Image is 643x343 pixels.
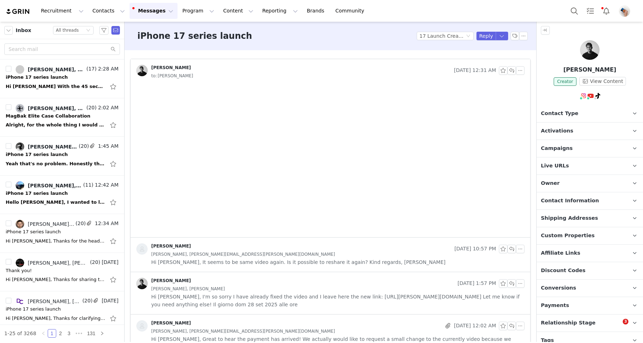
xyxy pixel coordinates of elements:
[580,40,600,60] img: Mattia SirBean
[6,306,61,313] div: iPhone 17 series launch
[16,142,24,151] img: 415cca02-40c6-443b-99a6-a76d60b89b55.jpg
[258,3,302,19] button: Reporting
[302,3,331,19] a: Brands
[57,329,64,337] a: 2
[137,30,252,42] h3: iPhone 17 series launch
[136,243,148,255] img: placeholder-contacts.jpeg
[6,267,32,274] div: Thank you!
[151,293,525,308] span: Hi [PERSON_NAME], I'm so sorry I have already fixed the video and I leave here the new link: [URL...
[16,104,24,113] img: f42e7d5a-cce8-4ca3-a8aa-1cebc4ed7719.jpg
[86,28,90,33] i: icon: down
[37,3,88,19] button: Recruitment
[6,199,105,206] div: Hello Nadia, I wanted to let you know that I filled out my proposal on the Elite case. Looking fo...
[331,3,372,19] a: Community
[28,221,74,227] div: [PERSON_NAME], [PERSON_NAME]
[16,142,77,151] a: [PERSON_NAME], [PERSON_NAME], [PERSON_NAME]
[420,32,465,40] div: 17 Launch Creator Email Blast
[6,315,105,322] div: Hi Adrian, Thanks for clarifying and yes we are confirmed. I have marked your publishing date for...
[131,272,530,314] div: [PERSON_NAME] [DATE] 1:57 PM[PERSON_NAME], [PERSON_NAME] Hi [PERSON_NAME], I'm so sorry I have al...
[4,43,120,55] input: Search mail
[48,329,56,337] a: 1
[151,327,335,335] span: [PERSON_NAME], [PERSON_NAME][EMAIL_ADDRESS][PERSON_NAME][DOMAIN_NAME]
[541,145,573,152] span: Campaigns
[82,181,94,189] span: (11)
[41,331,46,336] i: icon: left
[56,329,65,338] li: 2
[6,121,105,129] div: Alright, for the whole thing I would charge 200€, so 80€ for the initial animation basically reve...
[16,259,24,267] img: 9c7c4ac3-173c-47f7-be07-8f47ca546ad3.jpg
[100,331,104,336] i: icon: right
[554,77,577,86] span: Creator
[6,113,90,120] div: MagBak Elite Case Collaboration
[136,278,148,289] img: 28180628-e64e-4c09-bf42-e8df43cd4008.jpg
[541,319,596,327] span: Relationship Stage
[136,278,191,289] a: [PERSON_NAME]
[458,279,496,288] span: [DATE] 1:57 PM
[111,26,120,35] span: Send Email
[6,190,68,197] div: iPhone 17 series launch
[541,214,598,222] span: Shipping Addresses
[74,220,86,227] span: (20)
[98,329,106,338] li: Next Page
[16,297,81,306] a: [PERSON_NAME], [PERSON_NAME]
[476,32,496,40] button: Reply
[151,243,191,249] div: [PERSON_NAME]
[131,238,530,272] div: [PERSON_NAME] [DATE] 10:57 PM[PERSON_NAME], [PERSON_NAME][EMAIL_ADDRESS][PERSON_NAME][DOMAIN_NAME...
[39,329,48,338] li: Previous Page
[541,110,578,118] span: Contact Type
[4,329,36,338] li: 1-25 of 3268
[541,127,573,135] span: Activations
[454,66,496,75] span: [DATE] 12:31 AM
[599,3,614,19] button: Notifications
[16,181,82,190] a: [PERSON_NAME], [PERSON_NAME] EV
[28,298,81,304] div: [PERSON_NAME], [PERSON_NAME]
[6,8,31,15] img: grin logo
[136,65,191,76] a: [PERSON_NAME]
[56,26,79,34] div: All threads
[131,59,530,85] div: [PERSON_NAME] [DATE] 12:31 AMto:[PERSON_NAME]
[151,250,335,258] span: [PERSON_NAME], [PERSON_NAME][EMAIL_ADDRESS][PERSON_NAME][DOMAIN_NAME]
[16,181,24,190] img: d6c11259-0e03-4de1-8012-ea63110eada7.jpg
[615,5,637,17] button: Profile
[541,180,560,187] span: Owner
[16,27,31,34] span: Inbox
[81,297,93,305] span: (20)
[16,259,89,267] a: [PERSON_NAME], [PERSON_NAME] Now Teslafy
[111,47,116,52] i: icon: search
[566,3,582,19] button: Search
[130,3,178,19] button: Messages
[16,220,24,228] img: 694e9575-75e8-486d-9782-f63b91c0b315.jpg
[85,329,97,337] a: 131
[73,329,85,338] span: •••
[623,319,628,324] span: 3
[537,66,643,74] p: [PERSON_NAME]
[6,160,105,167] div: Yeah that's no problem. Honestly the earlier the better for me but I'll post it whenever you'd li...
[88,3,129,19] button: Contacts
[151,65,191,71] div: [PERSON_NAME]
[541,249,580,257] span: Affiliate Links
[28,144,77,150] div: [PERSON_NAME], [PERSON_NAME], [PERSON_NAME]
[6,151,68,158] div: iPhone 17 series launch
[16,220,74,228] a: [PERSON_NAME], [PERSON_NAME]
[6,74,68,81] div: iPhone 17 series launch
[73,329,85,338] li: Next 3 Pages
[16,297,24,306] img: b5977884-82e3-475b-8767-4fcd14668e4a.jpg
[151,258,446,266] span: Hi [PERSON_NAME], It seems to be same video again. Is it possible to reshare it again? Kind regar...
[619,5,630,17] img: 7a043e49-c13d-400d-ac6c-68a8aea09f5f.jpg
[541,284,576,292] span: Conversions
[608,319,625,336] iframe: Intercom live chat
[541,232,595,240] span: Custom Properties
[28,105,85,111] div: [PERSON_NAME], ZEROSTUDIO
[541,162,569,170] span: Live URLs
[454,322,496,330] span: [DATE] 12:02 AM
[6,238,105,245] div: Hi Cristian, Thanks for the heads up and no worries at all. I have gone ahead and updated your pu...
[583,3,598,19] a: Tasks
[65,329,73,337] a: 3
[16,104,85,113] a: [PERSON_NAME], ZEROSTUDIO
[136,65,148,76] img: 28180628-e64e-4c09-bf42-e8df43cd4008.jpg
[136,320,148,332] img: placeholder-contacts.jpeg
